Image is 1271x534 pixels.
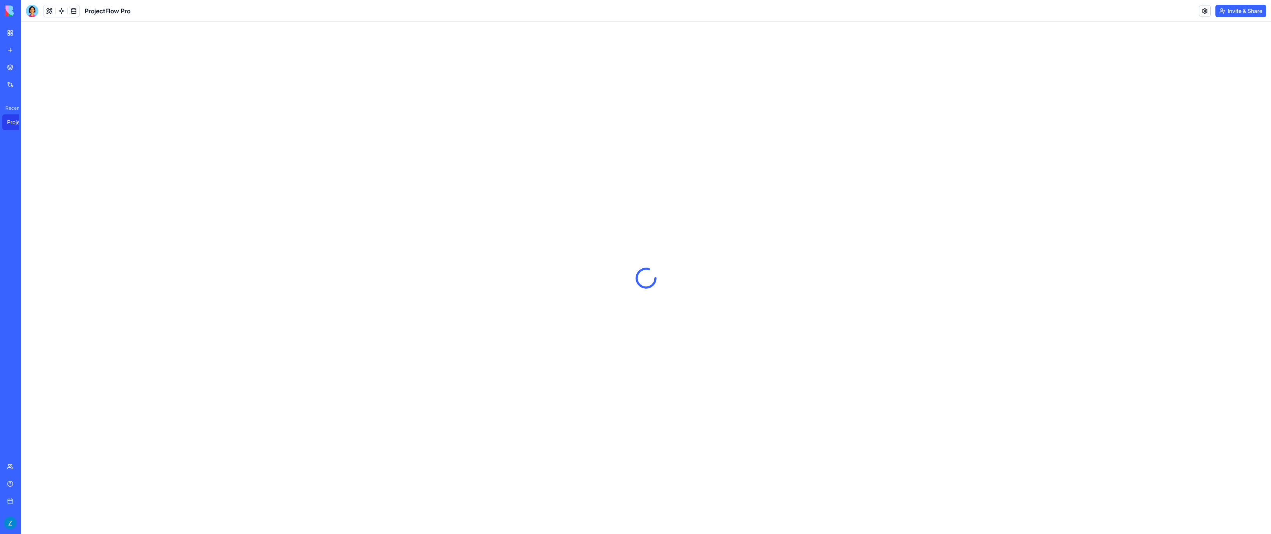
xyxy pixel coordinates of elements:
span: Recent [2,105,19,111]
img: logo [5,5,54,16]
span: ProjectFlow Pro [85,6,130,16]
button: Invite & Share [1215,5,1266,17]
img: ACg8ocKiN61V6apwJL9PCHwKxyrlbh8pSOq8sWs0XYHT3sZ5M50CKw=s96-c [4,517,16,529]
div: ProjectFlow Pro [7,118,29,126]
a: ProjectFlow Pro [2,114,34,130]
